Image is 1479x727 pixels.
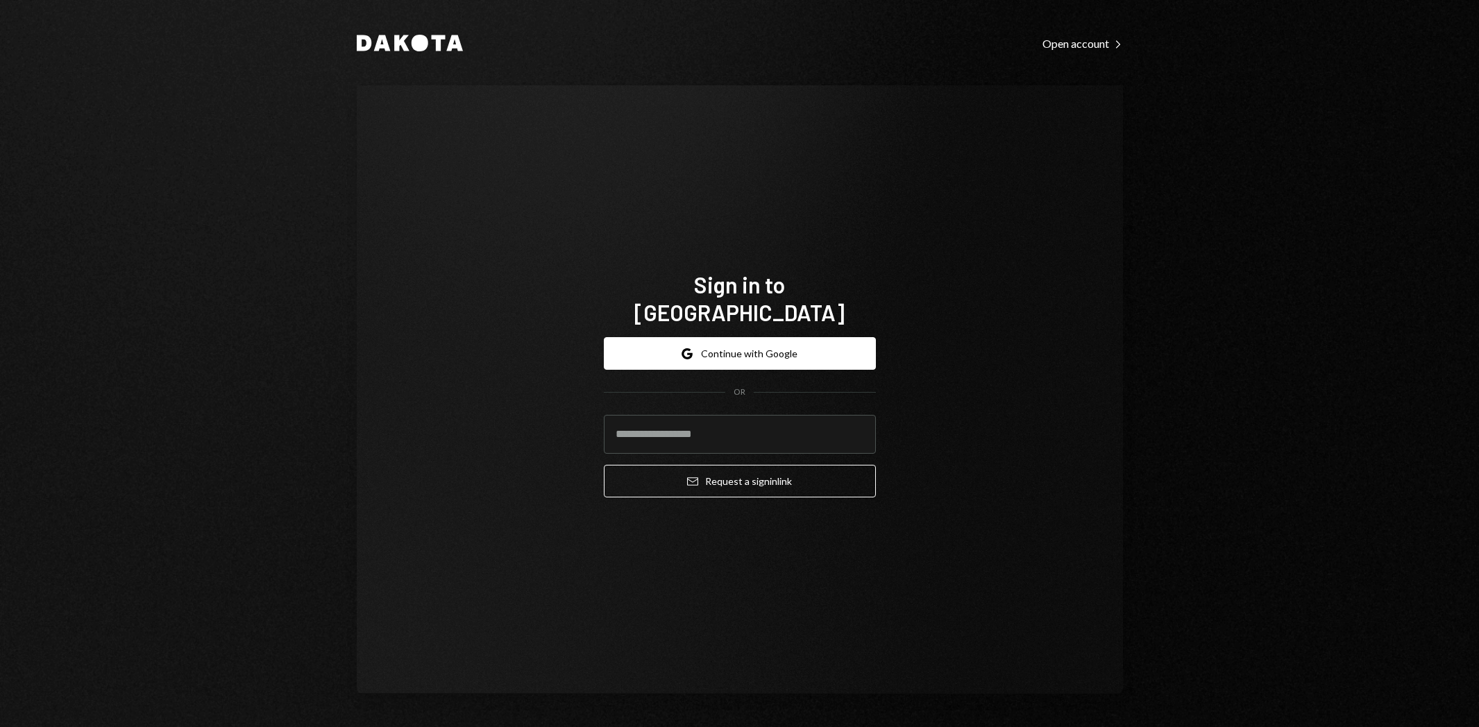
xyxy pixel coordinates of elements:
button: Request a signinlink [604,465,876,497]
div: Open account [1042,37,1123,51]
div: OR [734,386,745,398]
a: Open account [1042,35,1123,51]
button: Continue with Google [604,337,876,370]
h1: Sign in to [GEOGRAPHIC_DATA] [604,271,876,326]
